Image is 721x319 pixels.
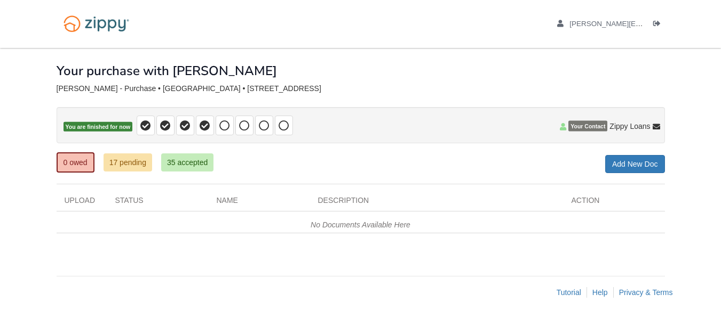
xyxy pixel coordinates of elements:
[653,20,665,30] a: Log out
[609,121,650,132] span: Zippy Loans
[107,195,209,211] div: Status
[619,288,673,297] a: Privacy & Terms
[311,220,410,229] em: No Documents Available Here
[57,64,277,78] h1: Your purchase with [PERSON_NAME]
[310,195,564,211] div: Description
[161,153,213,171] a: 35 accepted
[57,195,107,211] div: Upload
[104,153,152,171] a: 17 pending
[592,288,608,297] a: Help
[57,152,94,173] a: 0 owed
[557,288,581,297] a: Tutorial
[605,155,665,173] a: Add New Doc
[564,195,665,211] div: Action
[209,195,310,211] div: Name
[57,84,665,93] div: [PERSON_NAME] - Purchase • [GEOGRAPHIC_DATA] • [STREET_ADDRESS]
[57,10,136,37] img: Logo
[568,121,607,132] span: Your Contact
[64,122,133,132] span: You are finished for now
